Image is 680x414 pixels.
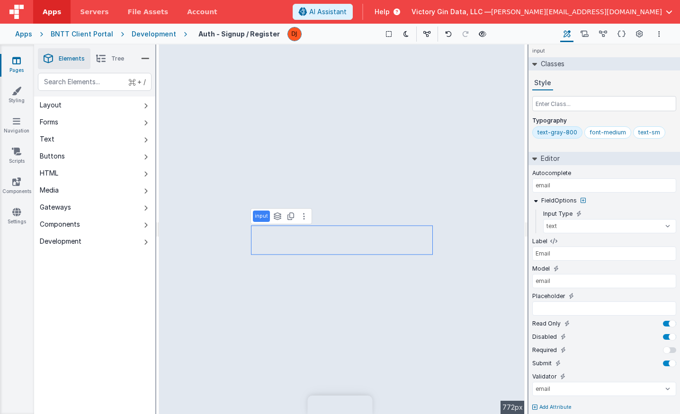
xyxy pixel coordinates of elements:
div: Text [40,134,54,144]
div: 772px [501,401,525,414]
label: Input Type [543,210,573,218]
h2: Editor [537,152,560,165]
div: Buttons [40,151,65,161]
div: Apps [15,29,32,39]
button: Media [34,182,155,199]
button: Victory Gin Data, LLC — [PERSON_NAME][EMAIL_ADDRESS][DOMAIN_NAME] [412,7,672,17]
span: Servers [80,7,108,17]
h4: input [528,44,548,57]
button: Development [34,233,155,250]
label: Validator [532,373,556,380]
div: text-gray-800 [537,129,577,136]
div: BNTT Client Portal [51,29,113,39]
p: input [255,212,268,220]
button: Add Attribute [532,404,676,411]
button: Text [34,131,155,148]
button: Buttons [34,148,155,165]
span: Help [375,7,390,17]
label: Autocomplete [532,169,571,177]
button: HTML [34,165,155,182]
label: Submit [532,360,552,367]
span: File Assets [128,7,169,17]
img: f3d315f864dfd729bbf95c1be5919636 [288,27,301,41]
input: Enter Class... [532,96,676,111]
label: Model [532,265,550,273]
div: Gateways [40,203,71,212]
input: Search Elements... [38,73,152,91]
div: --> [159,44,525,414]
div: Development [132,29,176,39]
div: Media [40,185,59,195]
div: Layout [40,100,62,110]
button: Style [532,76,553,90]
div: text-sm [638,129,660,136]
div: font-medium [590,129,626,136]
span: Apps [43,7,61,17]
button: Forms [34,114,155,131]
span: Tree [111,55,124,62]
div: Forms [40,117,58,127]
span: + / [129,73,146,91]
label: FieldOptions [541,197,577,204]
span: [PERSON_NAME][EMAIL_ADDRESS][DOMAIN_NAME] [491,7,662,17]
button: AI Assistant [293,4,353,20]
span: Elements [59,55,85,62]
label: Read Only [532,320,561,327]
button: Gateways [34,199,155,216]
div: Components [40,220,80,229]
button: Layout [34,97,155,114]
button: Options [653,28,665,40]
p: Add Attribute [539,404,572,411]
span: Victory Gin Data, LLC — [412,7,491,17]
button: Components [34,216,155,233]
label: Placeholder [532,292,565,300]
span: AI Assistant [309,7,347,17]
p: Typography [532,117,676,124]
div: Development [40,237,81,246]
h4: Auth - Signup / Register [198,30,280,37]
h2: Classes [537,57,564,70]
label: Required [532,346,557,354]
div: HTML [40,168,58,178]
label: Label [532,238,547,245]
label: Disabled [532,333,557,341]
